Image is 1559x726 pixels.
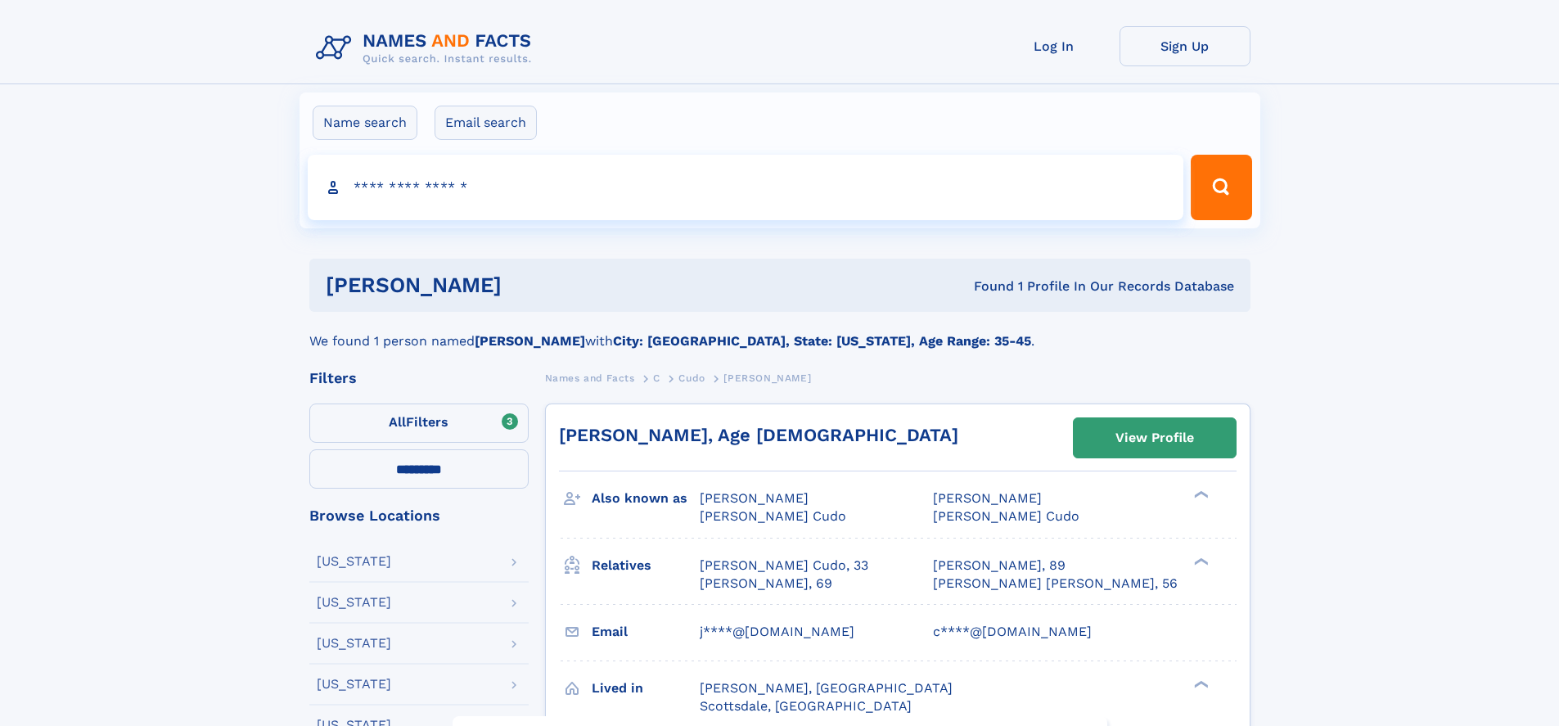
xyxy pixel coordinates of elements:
[592,674,700,702] h3: Lived in
[700,490,809,506] span: [PERSON_NAME]
[1191,155,1251,220] button: Search Button
[317,678,391,691] div: [US_STATE]
[317,555,391,568] div: [US_STATE]
[317,596,391,609] div: [US_STATE]
[700,575,832,593] a: [PERSON_NAME], 69
[1120,26,1250,66] a: Sign Up
[308,155,1184,220] input: search input
[435,106,537,140] label: Email search
[1074,418,1236,458] a: View Profile
[559,425,958,445] a: [PERSON_NAME], Age [DEMOGRAPHIC_DATA]
[989,26,1120,66] a: Log In
[700,680,953,696] span: [PERSON_NAME], [GEOGRAPHIC_DATA]
[1190,679,1210,689] div: ❯
[545,368,635,388] a: Names and Facts
[309,312,1250,351] div: We found 1 person named with .
[700,508,846,524] span: [PERSON_NAME] Cudo
[737,277,1234,295] div: Found 1 Profile In Our Records Database
[313,106,417,140] label: Name search
[592,485,700,512] h3: Also known as
[592,552,700,579] h3: Relatives
[389,414,406,430] span: All
[678,372,705,384] span: Cudo
[309,371,529,386] div: Filters
[317,637,391,650] div: [US_STATE]
[309,404,529,443] label: Filters
[1190,489,1210,500] div: ❯
[1115,419,1194,457] div: View Profile
[700,557,868,575] a: [PERSON_NAME] Cudo, 33
[933,557,1066,575] a: [PERSON_NAME], 89
[933,508,1079,524] span: [PERSON_NAME] Cudo
[592,618,700,646] h3: Email
[723,372,811,384] span: [PERSON_NAME]
[653,368,660,388] a: C
[309,508,529,523] div: Browse Locations
[678,368,705,388] a: Cudo
[613,333,1031,349] b: City: [GEOGRAPHIC_DATA], State: [US_STATE], Age Range: 35-45
[933,490,1042,506] span: [PERSON_NAME]
[309,26,545,70] img: Logo Names and Facts
[326,275,738,295] h1: [PERSON_NAME]
[653,372,660,384] span: C
[475,333,585,349] b: [PERSON_NAME]
[933,575,1178,593] a: [PERSON_NAME] [PERSON_NAME], 56
[700,698,912,714] span: Scottsdale, [GEOGRAPHIC_DATA]
[1190,556,1210,566] div: ❯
